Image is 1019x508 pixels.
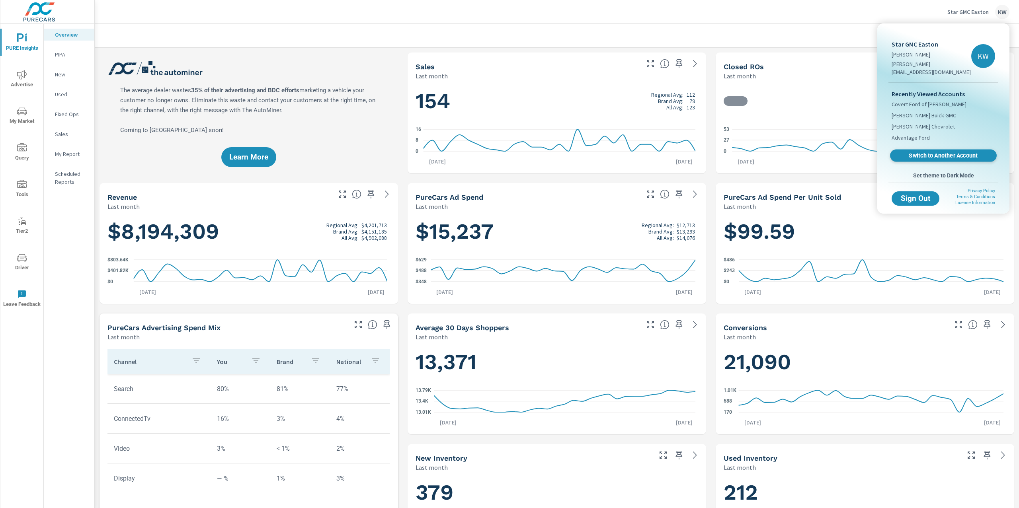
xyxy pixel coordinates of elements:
[892,39,971,49] p: Star GMC Easton
[892,89,995,99] p: Recently Viewed Accounts
[894,152,992,160] span: Switch to Another Account
[892,111,956,119] span: [PERSON_NAME] Buick GMC
[892,134,930,142] span: Advantage Ford
[971,44,995,68] div: KW
[892,172,995,179] span: Set theme to Dark Mode
[892,191,939,206] button: Sign Out
[956,194,995,199] a: Terms & Conditions
[892,100,966,108] span: Covert Ford of [PERSON_NAME]
[955,200,995,205] a: License Information
[888,168,998,183] button: Set theme to Dark Mode
[892,51,971,58] p: [PERSON_NAME]
[968,188,995,193] a: Privacy Policy
[892,60,971,76] p: [PERSON_NAME][EMAIL_ADDRESS][DOMAIN_NAME]
[892,123,955,130] span: [PERSON_NAME] Chevrolet
[890,150,997,162] a: Switch to Another Account
[898,195,933,202] span: Sign Out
